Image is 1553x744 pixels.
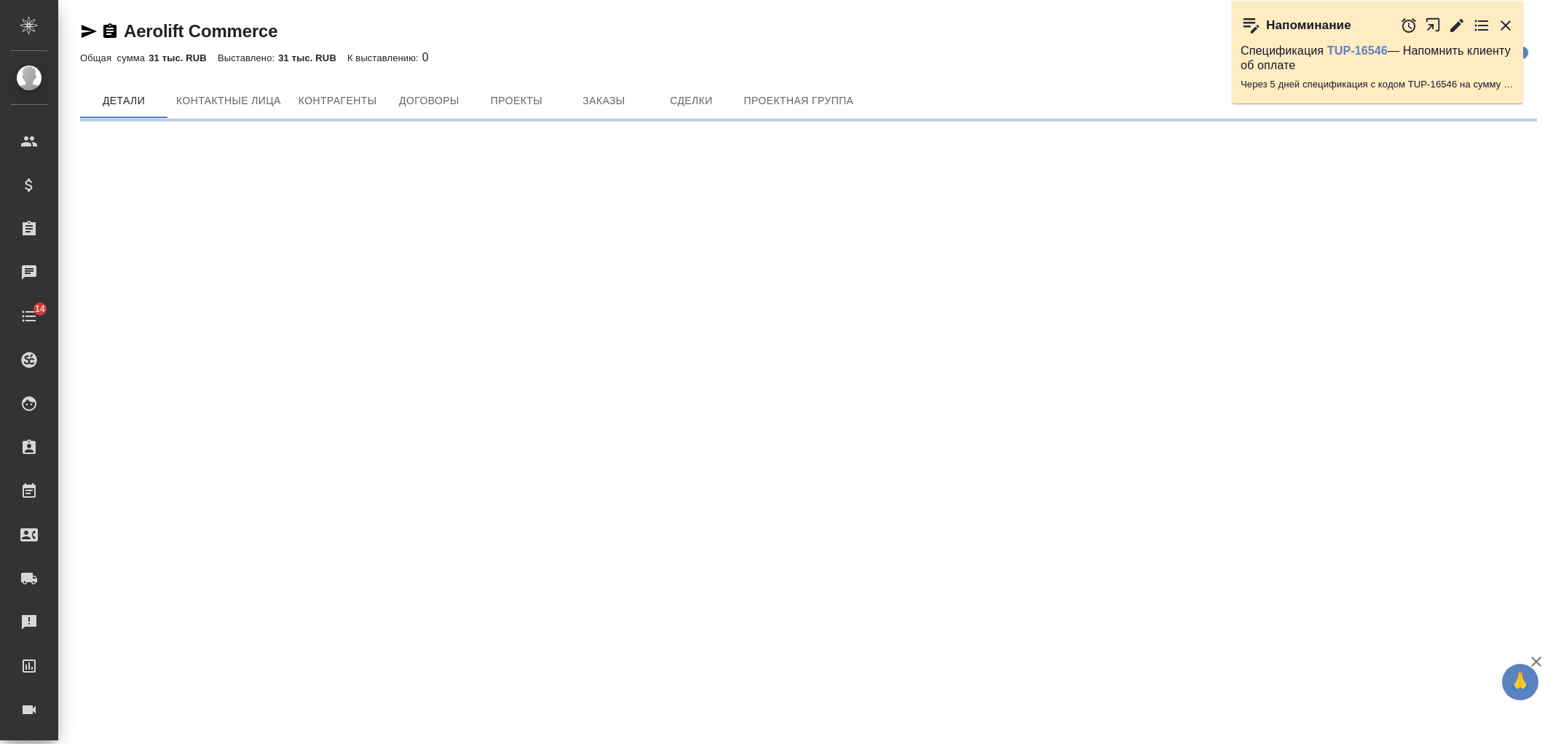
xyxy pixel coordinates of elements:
button: Закрыть [1497,17,1514,34]
a: Aerolift Commerce [124,21,277,41]
button: Отложить [1400,17,1418,34]
span: Проектная группа [743,92,853,110]
span: Сделки [656,92,726,110]
div: 0 [80,49,1537,66]
button: Открыть в новой вкладке [1425,9,1442,41]
p: Общая сумма [80,52,149,63]
span: 🙏 [1508,667,1533,697]
p: Напоминание [1266,18,1351,33]
p: 31 тыс. RUB [149,52,218,63]
span: Заказы [569,92,639,110]
p: К выставлению: [347,52,422,63]
button: Редактировать [1448,17,1466,34]
button: Перейти в todo [1473,17,1490,34]
button: Скопировать ссылку для ЯМессенджера [80,23,98,40]
button: Скопировать ссылку [101,23,119,40]
span: 14 [26,302,54,316]
p: Через 5 дней спецификация с кодом TUP-16546 на сумму 100926.66 RUB будет просрочена [1241,77,1514,92]
p: Выставлено: [218,52,278,63]
span: Контрагенты [299,92,377,110]
span: Проекты [481,92,551,110]
span: Договоры [394,92,464,110]
a: 14 [4,298,55,334]
span: Контактные лица [176,92,281,110]
p: 31 тыс. RUB [278,52,347,63]
span: Детали [89,92,159,110]
a: TUP-16546 [1327,44,1388,57]
p: Спецификация — Напомнить клиенту об оплате [1241,44,1514,73]
button: 🙏 [1502,664,1538,700]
